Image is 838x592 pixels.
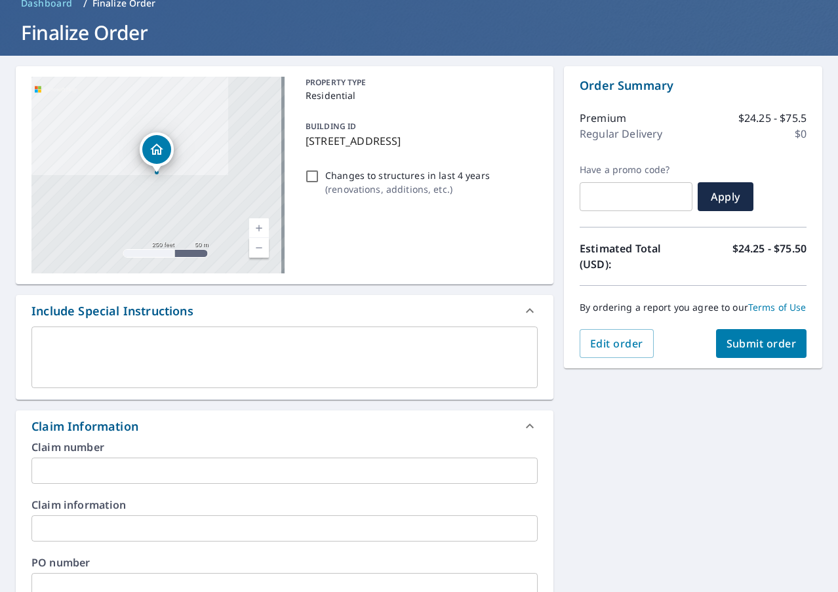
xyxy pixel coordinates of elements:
p: $24.25 - $75.5 [738,110,807,126]
span: Edit order [590,336,643,351]
div: Include Special Instructions [16,295,553,326]
p: Order Summary [580,77,807,94]
p: Estimated Total (USD): [580,241,693,272]
label: Claim number [31,442,538,452]
div: Dropped pin, building 1, Residential property, 2765 Anchor Ave Los Angeles, CA 90064 [140,132,174,173]
p: PROPERTY TYPE [306,77,532,89]
button: Edit order [580,329,654,358]
span: Apply [708,189,743,204]
h1: Finalize Order [16,19,822,46]
p: Regular Delivery [580,126,662,142]
a: Current Level 17, Zoom In [249,218,269,238]
p: Changes to structures in last 4 years [325,168,490,182]
a: Current Level 17, Zoom Out [249,238,269,258]
p: By ordering a report you agree to our [580,302,807,313]
label: PO number [31,557,538,568]
div: Include Special Instructions [31,302,193,320]
div: Claim Information [31,418,138,435]
p: $0 [795,126,807,142]
p: [STREET_ADDRESS] [306,133,532,149]
label: Have a promo code? [580,164,692,176]
a: Terms of Use [748,301,807,313]
label: Claim information [31,500,538,510]
p: Residential [306,89,532,102]
span: Submit order [727,336,797,351]
p: BUILDING ID [306,121,356,132]
p: Premium [580,110,626,126]
p: $24.25 - $75.50 [732,241,807,272]
div: Claim Information [16,410,553,442]
p: ( renovations, additions, etc. ) [325,182,490,196]
button: Apply [698,182,753,211]
button: Submit order [716,329,807,358]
